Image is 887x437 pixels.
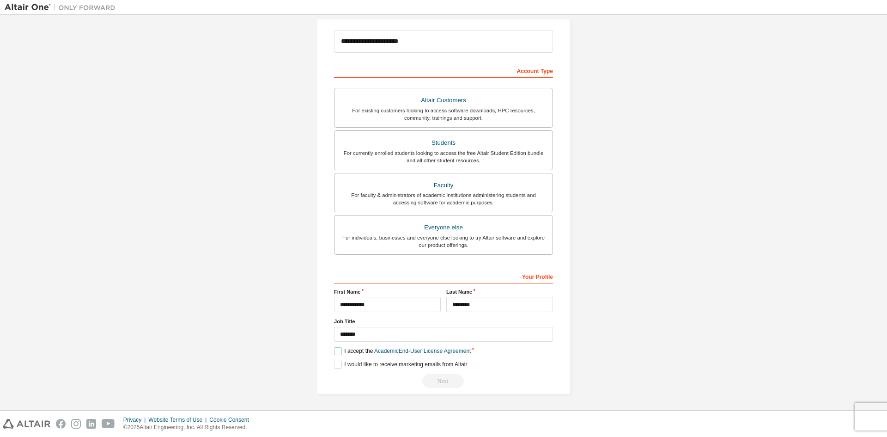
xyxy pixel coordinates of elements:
div: Altair Customers [340,94,547,107]
div: For currently enrolled students looking to access the free Altair Student Edition bundle and all ... [340,149,547,164]
a: Academic End-User License Agreement [374,348,471,354]
div: Everyone else [340,221,547,234]
label: I accept the [334,347,471,355]
div: Privacy [123,416,148,424]
img: facebook.svg [56,419,66,429]
div: For existing customers looking to access software downloads, HPC resources, community, trainings ... [340,107,547,122]
label: Last Name [446,288,553,295]
img: instagram.svg [71,419,81,429]
img: youtube.svg [102,419,115,429]
div: Students [340,136,547,149]
div: Your Profile [334,269,553,283]
label: I would like to receive marketing emails from Altair [334,361,467,369]
label: First Name [334,288,441,295]
div: Account Type [334,63,553,78]
div: Cookie Consent [209,416,254,424]
div: For faculty & administrators of academic institutions administering students and accessing softwa... [340,191,547,206]
img: linkedin.svg [86,419,96,429]
div: Read and acccept EULA to continue [334,374,553,388]
img: altair_logo.svg [3,419,50,429]
div: Faculty [340,179,547,192]
label: Job Title [334,318,553,325]
img: Altair One [5,3,120,12]
div: For individuals, businesses and everyone else looking to try Altair software and explore our prod... [340,234,547,249]
p: © 2025 Altair Engineering, Inc. All Rights Reserved. [123,424,255,431]
div: Website Terms of Use [148,416,209,424]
